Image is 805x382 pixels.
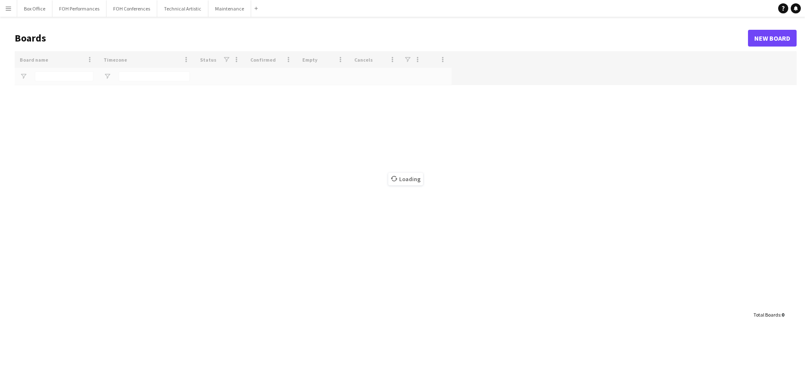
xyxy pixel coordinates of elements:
[15,32,748,44] h1: Boards
[52,0,106,17] button: FOH Performances
[157,0,208,17] button: Technical Artistic
[753,312,780,318] span: Total Boards
[17,0,52,17] button: Box Office
[106,0,157,17] button: FOH Conferences
[782,312,784,318] span: 0
[388,173,423,185] span: Loading
[208,0,251,17] button: Maintenance
[748,30,797,47] a: New Board
[753,307,784,323] div: :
